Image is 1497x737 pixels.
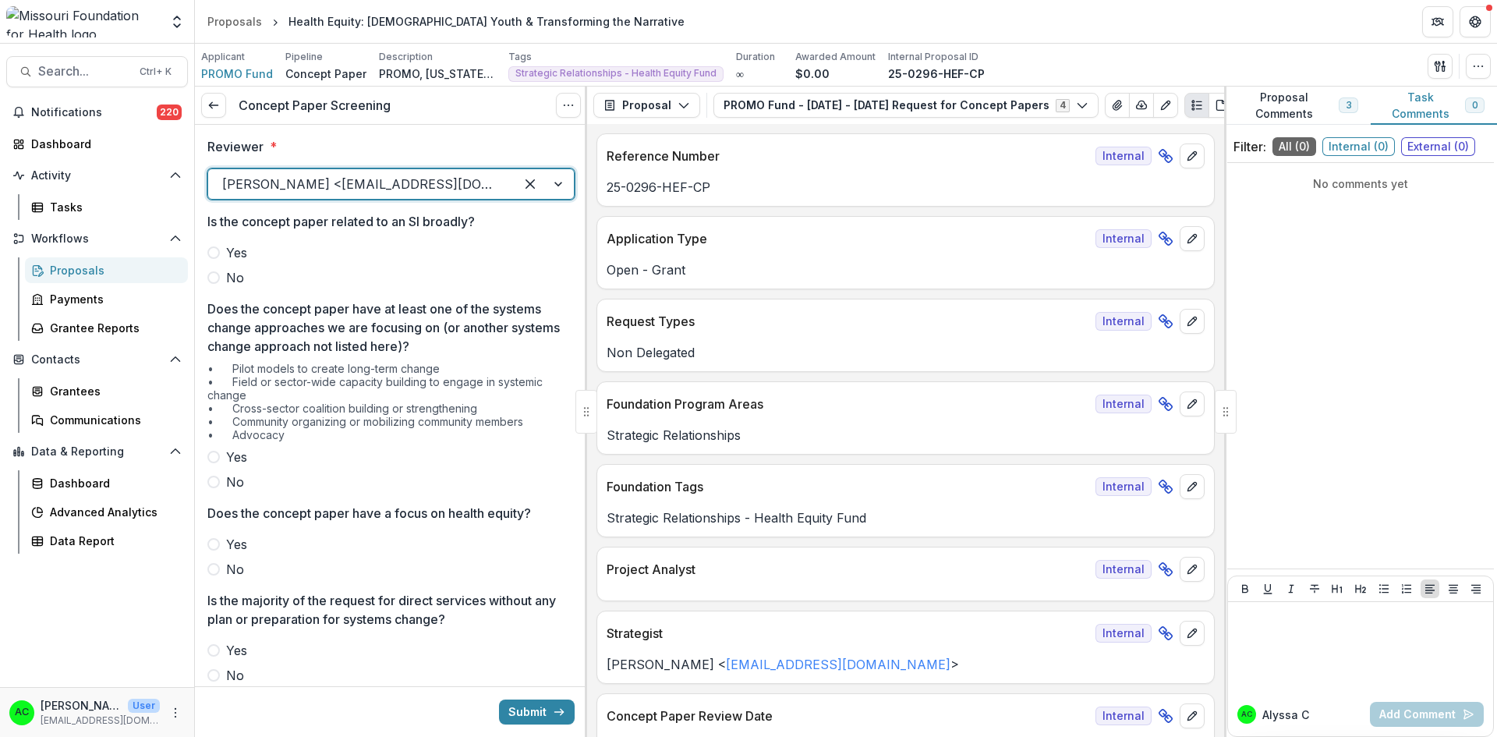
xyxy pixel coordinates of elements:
p: Non Delegated [607,343,1205,362]
button: Bullet List [1375,579,1393,598]
a: Payments [25,286,188,312]
button: edit [1180,309,1205,334]
p: Duration [736,50,775,64]
span: 220 [157,105,182,120]
span: Internal [1095,312,1152,331]
button: edit [1180,474,1205,499]
button: Open Workflows [6,226,188,251]
p: User [128,699,160,713]
h3: Concept Paper Screening [239,98,391,113]
div: Proposals [207,13,262,30]
p: [PERSON_NAME] < > [607,655,1205,674]
span: Internal [1095,477,1152,496]
div: Data Report [50,533,175,549]
div: Health Equity: [DEMOGRAPHIC_DATA] Youth & Transforming the Narrative [288,13,685,30]
div: Grantee Reports [50,320,175,336]
button: View Attached Files [1105,93,1130,118]
div: Communications [50,412,175,428]
p: Is the majority of the request for direct services without any plan or preparation for systems ch... [207,591,565,629]
p: Strategic Relationships - Health Equity Fund [607,508,1205,527]
span: No [226,268,244,287]
button: Align Left [1421,579,1439,598]
span: Internal [1095,395,1152,413]
p: No comments yet [1233,175,1488,192]
p: Does the concept paper have a focus on health equity? [207,504,531,523]
p: 25-0296-HEF-CP [607,178,1205,197]
a: Dashboard [25,470,188,496]
p: 25-0296-HEF-CP [888,66,985,82]
span: Workflows [31,232,163,246]
span: 3 [1346,100,1351,111]
span: Activity [31,169,163,182]
button: edit [1180,144,1205,168]
div: Alyssa Curran [15,707,29,718]
button: Task Comments [1371,87,1497,125]
button: Proposal [593,93,700,118]
p: Strategic Relationships [607,426,1205,445]
span: Internal [1095,560,1152,579]
button: Edit as form [1153,93,1178,118]
button: Proposal Comments [1224,87,1371,125]
button: Underline [1258,579,1277,598]
div: Clear selected options [518,172,543,197]
div: • Pilot models to create long-term change • Field or sector-wide capacity building to engage in s... [207,362,575,448]
p: Foundation Tags [607,477,1089,496]
a: Tasks [25,194,188,220]
button: Heading 1 [1328,579,1347,598]
p: Reference Number [607,147,1089,165]
button: Open Data & Reporting [6,439,188,464]
p: Pipeline [285,50,323,64]
span: Internal [1095,229,1152,248]
p: Internal Proposal ID [888,50,979,64]
div: Grantees [50,383,175,399]
p: Alyssa C [1262,707,1309,723]
p: Description [379,50,433,64]
nav: breadcrumb [201,10,691,33]
button: edit [1180,621,1205,646]
p: Concept Paper Review Date [607,707,1089,725]
div: Proposals [50,262,175,278]
p: Filter: [1233,137,1266,156]
div: Dashboard [31,136,175,152]
a: Proposals [201,10,268,33]
button: PROMO Fund - [DATE] - [DATE] Request for Concept Papers4 [713,93,1099,118]
button: Ordered List [1397,579,1416,598]
span: Yes [226,448,247,466]
p: [EMAIL_ADDRESS][DOMAIN_NAME] [41,714,160,728]
span: Internal [1095,147,1152,165]
p: Open - Grant [607,260,1205,279]
button: Open entity switcher [166,6,188,37]
button: edit [1180,392,1205,416]
button: PDF view [1209,93,1233,118]
button: Notifications220 [6,100,188,125]
p: PROMO, [US_STATE]’s statewide [DEMOGRAPHIC_DATA] advocacy and policy organization, envisions a [U... [379,66,496,82]
div: Dashboard [50,475,175,491]
p: Does the concept paper have at least one of the systems change approaches we are focusing on (or ... [207,299,565,356]
button: Open Activity [6,163,188,188]
p: [PERSON_NAME] [41,697,122,714]
a: PROMO Fund [201,66,273,82]
button: Partners [1422,6,1453,37]
span: No [226,473,244,491]
span: 0 [1472,100,1478,111]
button: Open Contacts [6,347,188,372]
div: Alyssa Curran [1241,710,1252,718]
p: ∞ [736,66,744,82]
button: Align Center [1444,579,1463,598]
button: Search... [6,56,188,87]
span: Yes [226,535,247,554]
a: [EMAIL_ADDRESS][DOMAIN_NAME] [726,657,950,672]
p: Tags [508,50,532,64]
button: Plaintext view [1184,93,1209,118]
span: All ( 0 ) [1272,137,1316,156]
button: Strike [1305,579,1324,598]
span: No [226,560,244,579]
button: Heading 2 [1351,579,1370,598]
p: Application Type [607,229,1089,248]
p: Strategist [607,624,1089,643]
a: Dashboard [6,131,188,157]
span: Internal [1095,624,1152,643]
span: Notifications [31,106,157,119]
img: Missouri Foundation for Health logo [6,6,160,37]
